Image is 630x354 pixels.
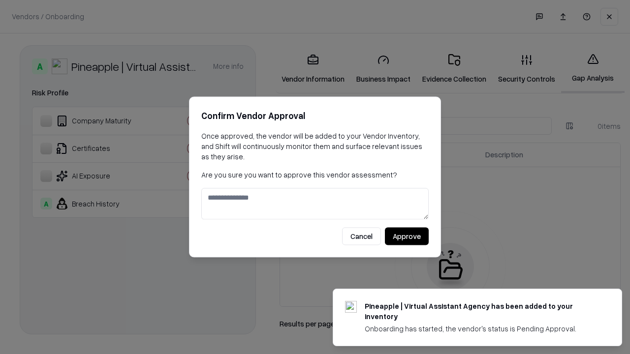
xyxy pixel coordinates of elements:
img: trypineapple.com [345,301,357,313]
p: Are you sure you want to approve this vendor assessment? [201,170,429,180]
h2: Confirm Vendor Approval [201,109,429,123]
div: Onboarding has started, the vendor's status is Pending Approval. [365,324,598,334]
p: Once approved, the vendor will be added to your Vendor Inventory, and Shift will continuously mon... [201,131,429,162]
div: Pineapple | Virtual Assistant Agency has been added to your inventory [365,301,598,322]
button: Cancel [342,228,381,245]
button: Approve [385,228,429,245]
